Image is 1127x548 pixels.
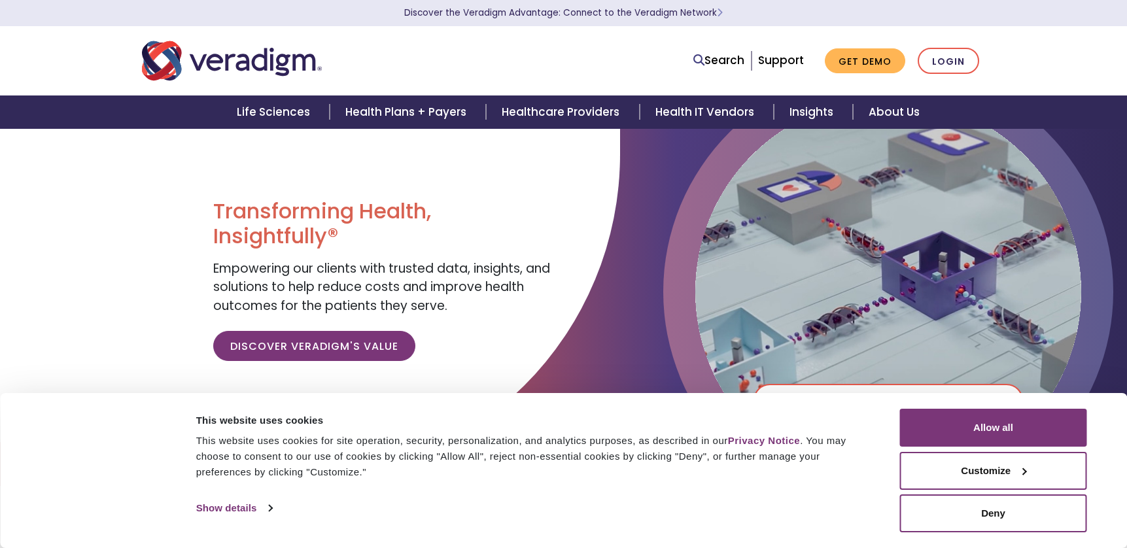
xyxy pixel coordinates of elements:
[196,433,871,480] div: This website uses cookies for site operation, security, personalization, and analytics purposes, ...
[330,95,486,129] a: Health Plans + Payers
[196,498,272,518] a: Show details
[221,95,330,129] a: Life Sciences
[142,39,322,82] img: Veradigm logo
[213,260,550,315] span: Empowering our clients with trusted data, insights, and solutions to help reduce costs and improv...
[640,95,774,129] a: Health IT Vendors
[693,52,744,69] a: Search
[213,331,415,361] a: Discover Veradigm's Value
[918,48,979,75] a: Login
[900,452,1087,490] button: Customize
[213,199,553,249] h1: Transforming Health, Insightfully®
[486,95,639,129] a: Healthcare Providers
[900,409,1087,447] button: Allow all
[825,48,905,74] a: Get Demo
[853,95,935,129] a: About Us
[900,494,1087,532] button: Deny
[758,52,804,68] a: Support
[404,7,723,19] a: Discover the Veradigm Advantage: Connect to the Veradigm NetworkLearn More
[717,7,723,19] span: Learn More
[774,95,853,129] a: Insights
[196,413,871,428] div: This website uses cookies
[728,435,800,446] a: Privacy Notice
